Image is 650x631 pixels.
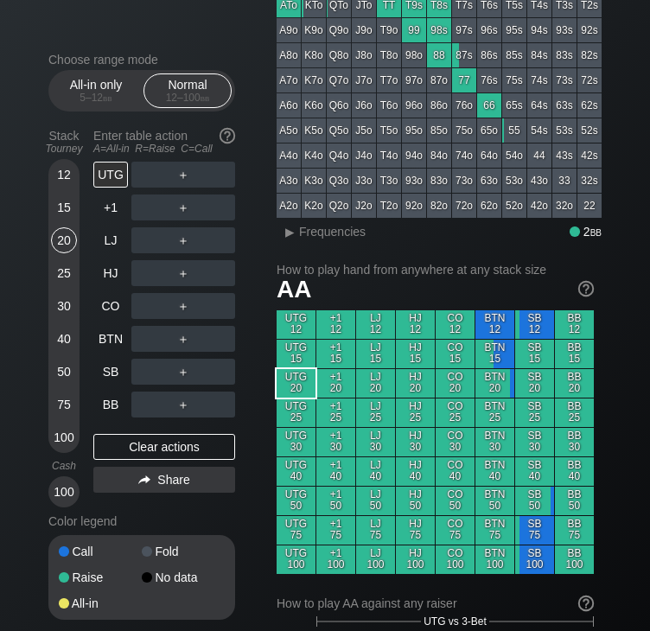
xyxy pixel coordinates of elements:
div: LJ 15 [356,340,395,368]
div: +1 15 [316,340,355,368]
div: J5o [352,118,376,143]
div: T7o [377,68,401,92]
div: 83o [427,169,451,193]
div: BB 100 [555,545,594,574]
div: CO 50 [436,487,475,515]
div: T8o [377,43,401,67]
div: Clear actions [93,434,235,460]
div: 100 [51,479,77,505]
div: BB 25 [555,398,594,427]
div: 94o [402,143,426,168]
div: 15 [51,194,77,220]
div: 42s [577,143,602,168]
div: BTN 15 [475,340,514,368]
div: BTN [93,326,128,352]
div: 85o [427,118,451,143]
div: K4o [302,143,326,168]
div: 2 [570,225,602,239]
div: 98s [427,18,451,42]
div: SB 100 [515,545,554,574]
div: Normal [148,74,227,107]
div: K9o [302,18,326,42]
div: 5 – 12 [60,92,132,104]
div: CO 20 [436,369,475,398]
img: help.32db89a4.svg [218,126,237,145]
div: UTG 50 [277,487,315,515]
div: 65s [502,93,526,118]
div: 64o [477,143,501,168]
div: SB 15 [515,340,554,368]
div: 63s [552,93,577,118]
div: 20 [51,227,77,253]
img: help.32db89a4.svg [577,279,596,298]
div: UTG 75 [277,516,315,545]
div: 83s [552,43,577,67]
div: 22 [577,194,602,218]
div: LJ 40 [356,457,395,486]
div: HJ 40 [396,457,435,486]
div: All-in [59,597,142,609]
div: ＋ [131,194,235,220]
div: 92o [402,194,426,218]
div: CO 25 [436,398,475,427]
div: K7o [302,68,326,92]
div: LJ [93,227,128,253]
div: How to play AA against any raiser [277,596,594,610]
div: ＋ [131,359,235,385]
div: T2o [377,194,401,218]
div: J2o [352,194,376,218]
div: SB 30 [515,428,554,456]
div: A3o [277,169,301,193]
div: 72o [452,194,476,218]
span: UTG vs 3-Bet [424,615,487,628]
div: Tourney [41,143,86,155]
div: J7o [352,68,376,92]
div: Cash [41,460,86,472]
div: A5o [277,118,301,143]
div: HJ 30 [396,428,435,456]
div: LJ 75 [356,516,395,545]
div: UTG 12 [277,310,315,339]
div: 74o [452,143,476,168]
div: HJ [93,260,128,286]
div: ＋ [131,227,235,253]
div: Fold [142,545,225,558]
div: BTN 20 [475,369,514,398]
div: 33 [552,169,577,193]
div: 85s [502,43,526,67]
div: BB 75 [555,516,594,545]
div: 32s [577,169,602,193]
div: Enter table action [93,122,235,162]
div: BTN 30 [475,428,514,456]
div: LJ 50 [356,487,395,515]
div: 76s [477,68,501,92]
div: 12 [51,162,77,188]
div: +1 75 [316,516,355,545]
div: T3o [377,169,401,193]
div: 75o [452,118,476,143]
div: +1 30 [316,428,355,456]
div: 82o [427,194,451,218]
div: 86o [427,93,451,118]
div: 73o [452,169,476,193]
div: UTG 20 [277,369,315,398]
div: 54o [502,143,526,168]
h2: Choose range mode [48,53,235,67]
div: BTN 12 [475,310,514,339]
div: HJ 50 [396,487,435,515]
div: 75 [51,392,77,417]
div: ＋ [131,392,235,417]
div: 92s [577,18,602,42]
div: A8o [277,43,301,67]
div: UTG [93,162,128,188]
div: HJ 15 [396,340,435,368]
div: 99 [402,18,426,42]
div: 94s [527,18,551,42]
div: 43o [527,169,551,193]
div: ＋ [131,260,235,286]
div: 84o [427,143,451,168]
div: Raise [59,571,142,583]
div: LJ 12 [356,310,395,339]
div: UTG 15 [277,340,315,368]
div: 42o [527,194,551,218]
